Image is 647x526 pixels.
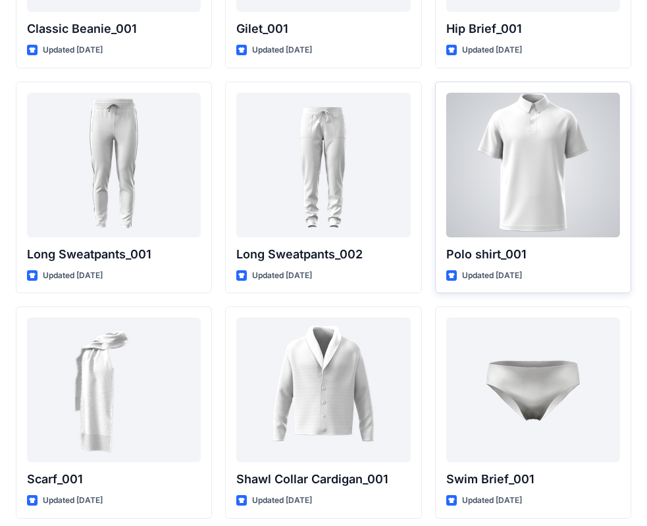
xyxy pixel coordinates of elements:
p: Updated [DATE] [252,494,312,508]
a: Scarf_001 [27,318,201,462]
p: Updated [DATE] [43,43,103,57]
p: Shawl Collar Cardigan_001 [236,470,410,489]
p: Long Sweatpants_001 [27,245,201,264]
p: Updated [DATE] [462,269,522,283]
a: Long Sweatpants_001 [27,93,201,237]
a: Long Sweatpants_002 [236,93,410,237]
p: Updated [DATE] [252,43,312,57]
p: Updated [DATE] [252,269,312,283]
p: Gilet_001 [236,20,410,38]
p: Updated [DATE] [462,494,522,508]
a: Swim Brief_001 [446,318,620,462]
a: Polo shirt_001 [446,93,620,237]
p: Updated [DATE] [43,494,103,508]
p: Classic Beanie_001 [27,20,201,38]
a: Shawl Collar Cardigan_001 [236,318,410,462]
p: Scarf_001 [27,470,201,489]
p: Updated [DATE] [43,269,103,283]
p: Long Sweatpants_002 [236,245,410,264]
p: Hip Brief_001 [446,20,620,38]
p: Swim Brief_001 [446,470,620,489]
p: Polo shirt_001 [446,245,620,264]
p: Updated [DATE] [462,43,522,57]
